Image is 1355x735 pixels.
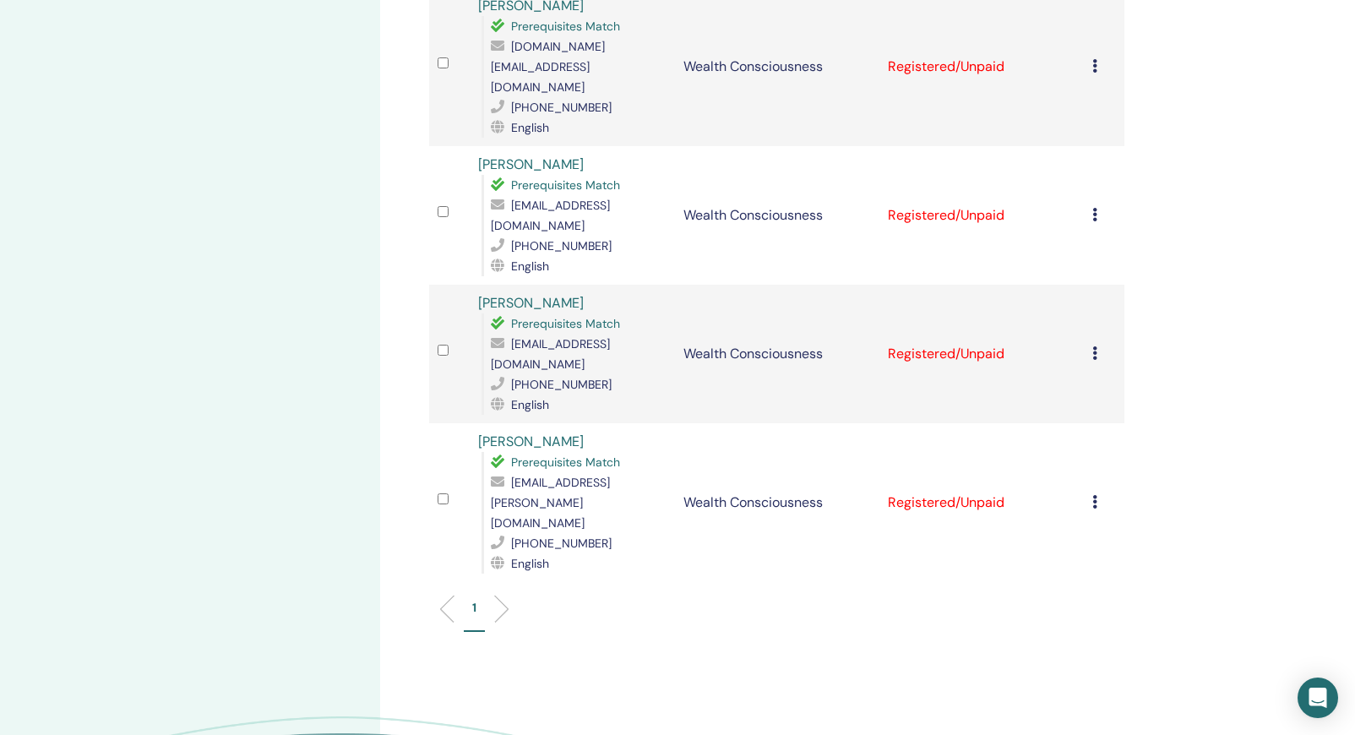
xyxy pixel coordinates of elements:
[1298,678,1338,718] div: Open Intercom Messenger
[478,433,584,450] a: [PERSON_NAME]
[511,455,620,470] span: Prerequisites Match
[675,423,879,582] td: Wealth Consciousness
[491,475,610,531] span: [EMAIL_ADDRESS][PERSON_NAME][DOMAIN_NAME]
[511,259,549,274] span: English
[478,155,584,173] a: [PERSON_NAME]
[472,599,476,617] p: 1
[511,100,612,115] span: [PHONE_NUMBER]
[675,146,879,285] td: Wealth Consciousness
[511,536,612,551] span: [PHONE_NUMBER]
[511,316,620,331] span: Prerequisites Match
[675,285,879,423] td: Wealth Consciousness
[511,377,612,392] span: [PHONE_NUMBER]
[491,39,605,95] span: [DOMAIN_NAME][EMAIL_ADDRESS][DOMAIN_NAME]
[491,198,610,233] span: [EMAIL_ADDRESS][DOMAIN_NAME]
[511,397,549,412] span: English
[478,294,584,312] a: [PERSON_NAME]
[511,177,620,193] span: Prerequisites Match
[511,238,612,253] span: [PHONE_NUMBER]
[511,120,549,135] span: English
[511,556,549,571] span: English
[491,336,610,372] span: [EMAIL_ADDRESS][DOMAIN_NAME]
[511,19,620,34] span: Prerequisites Match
